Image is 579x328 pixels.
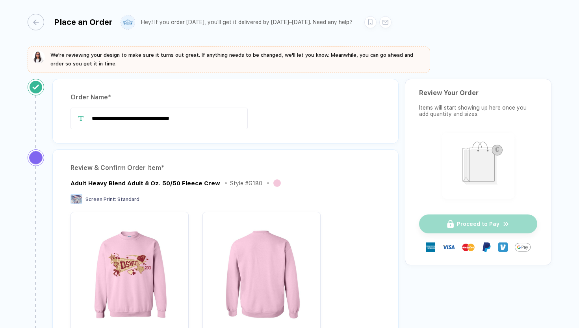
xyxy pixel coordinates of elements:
[442,241,455,253] img: visa
[32,51,45,63] img: sophie
[515,239,531,255] img: GPay
[85,197,116,202] span: Screen Print :
[71,180,220,187] div: Adult Heavy Blend Adult 8 Oz. 50/50 Fleece Crew
[498,242,508,252] img: Venmo
[121,15,135,29] img: user profile
[419,104,537,117] div: Items will start showing up here once you add quantity and sizes.
[54,17,113,27] div: Place an Order
[71,194,82,204] img: Screen Print
[446,136,511,194] img: shopping_bag.png
[462,241,475,253] img: master-card
[74,216,185,326] img: b6a0d880-6086-49ad-ad77-0977d1c198c6_nt_front_1756834584669.jpg
[71,162,380,174] div: Review & Confirm Order Item
[141,19,353,26] div: Hey! If you order [DATE], you'll get it delivered by [DATE]–[DATE]. Need any help?
[482,242,491,252] img: Paypal
[117,197,139,202] span: Standard
[419,89,537,97] div: Review Your Order
[230,180,262,186] div: Style # G180
[426,242,435,252] img: express
[50,52,413,67] span: We're reviewing your design to make sure it turns out great. If anything needs to be changed, we'...
[32,51,425,68] button: We're reviewing your design to make sure it turns out great. If anything needs to be changed, we'...
[206,216,317,326] img: b6a0d880-6086-49ad-ad77-0977d1c198c6_nt_back_1756834584672.jpg
[71,91,380,104] div: Order Name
